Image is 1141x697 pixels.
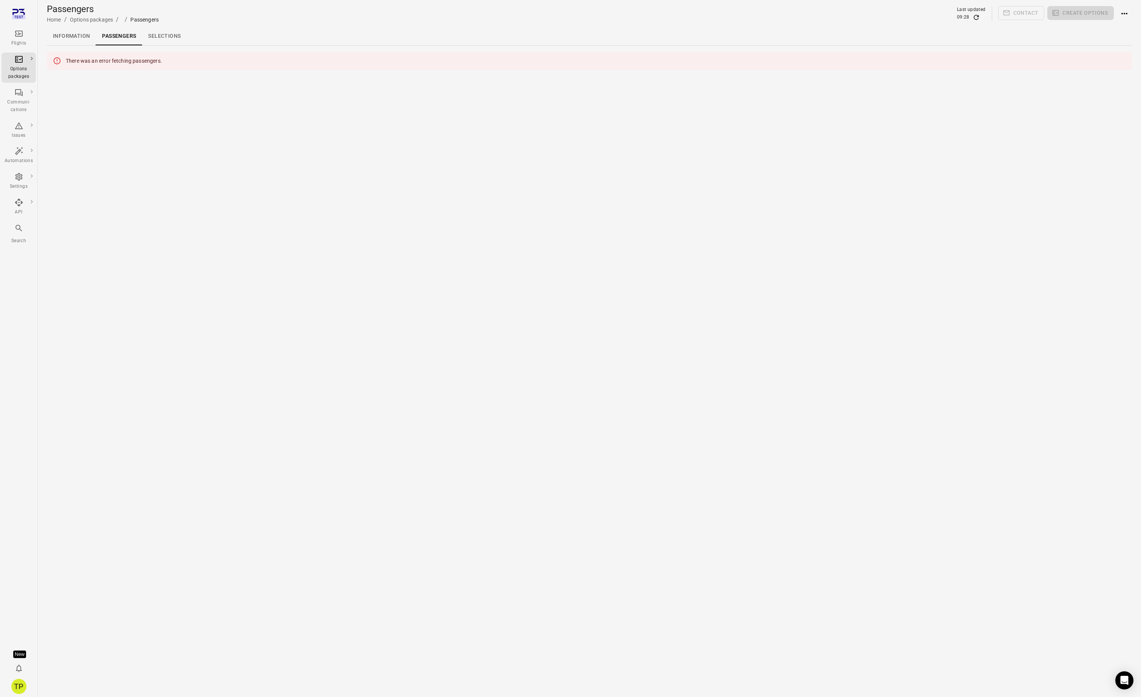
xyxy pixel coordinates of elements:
[13,651,26,658] div: Tooltip anchor
[5,132,33,139] div: Issues
[2,196,36,218] a: API
[5,65,33,80] div: Options packages
[125,15,127,24] li: /
[47,3,159,15] h1: Passengers
[11,661,26,676] button: Notifications
[47,15,159,24] nav: Breadcrumbs
[5,183,33,190] div: Settings
[2,170,36,193] a: Settings
[2,221,36,247] button: Search
[96,27,142,45] a: Passengers
[47,27,96,45] a: Information
[47,27,1132,45] div: Local navigation
[11,679,26,694] div: TP
[957,14,969,21] div: 09:28
[1115,671,1133,689] div: Open Intercom Messenger
[2,144,36,167] a: Automations
[972,14,980,21] button: Refresh data
[5,40,33,47] div: Flights
[5,99,33,114] div: Communi-cations
[8,676,29,697] button: Tómas Páll Máté
[957,6,986,14] div: Last updated
[2,53,36,83] a: Options packages
[116,15,119,24] li: /
[66,54,162,68] div: There was an error fetching passengers.
[64,15,67,24] li: /
[1117,6,1132,21] button: Actions
[1047,6,1114,21] span: Please make a selection to create an option package
[142,27,187,45] a: Selections
[5,157,33,165] div: Automations
[130,16,159,23] div: Passengers
[5,209,33,216] div: API
[2,86,36,116] a: Communi-cations
[5,237,33,245] div: Search
[47,17,61,23] a: Home
[998,6,1045,21] span: Please make a selection to create communications
[2,119,36,142] a: Issues
[2,27,36,49] a: Flights
[70,17,113,23] a: Options packages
